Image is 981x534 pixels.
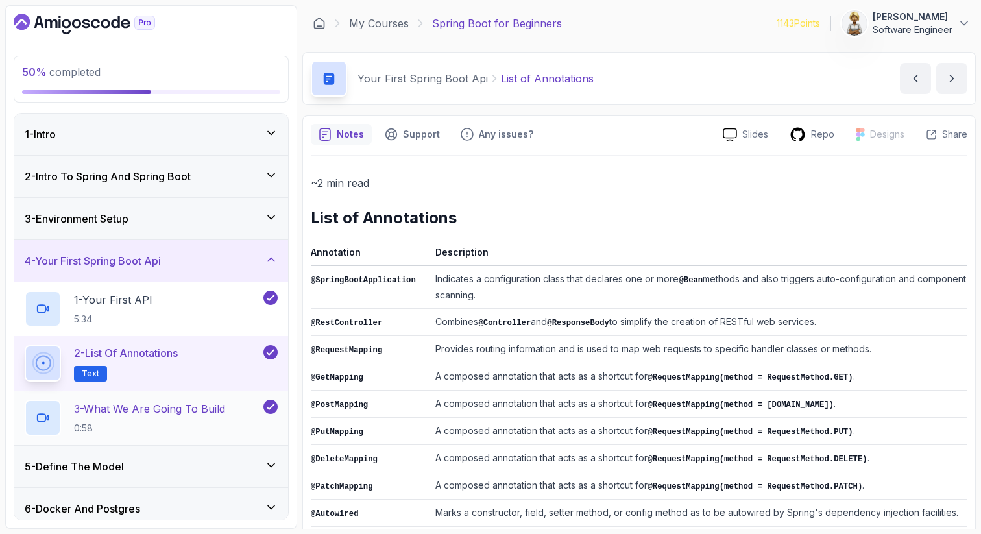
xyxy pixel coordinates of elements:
button: Support button [377,124,448,145]
span: 50 % [22,66,47,79]
td: A composed annotation that acts as a shortcut for . [430,391,967,418]
span: completed [22,66,101,79]
code: @RequestMapping(method = RequestMethod.PATCH) [648,482,862,491]
h3: 1 - Intro [25,127,56,142]
td: Provides routing information and is used to map web requests to specific handler classes or methods. [430,336,967,363]
button: notes button [311,124,372,145]
span: Text [82,369,99,379]
p: Your First Spring Boot Api [357,71,488,86]
h2: List of Annotations [311,208,967,228]
button: 4-Your First Spring Boot Api [14,240,288,282]
h3: 4 - Your First Spring Boot Api [25,253,161,269]
button: 6-Docker And Postgres [14,488,288,529]
td: A composed annotation that acts as a shortcut for . [430,472,967,500]
button: 3-Environment Setup [14,198,288,239]
p: Share [942,128,967,141]
code: @PatchMapping [311,482,373,491]
img: user profile image [842,11,867,36]
a: Dashboard [14,14,185,34]
code: @RequestMapping(method = RequestMethod.GET) [648,373,853,382]
a: Repo [779,127,845,143]
p: 5:34 [74,313,152,326]
button: 1-Intro [14,114,288,155]
th: Annotation [311,244,430,266]
p: Any issues? [479,128,533,141]
button: next content [936,63,967,94]
code: @Bean [679,276,703,285]
code: @RequestMapping(method = RequestMethod.PUT) [648,428,853,437]
code: @SpringBootApplication [311,276,416,285]
button: 2-List of AnnotationsText [25,345,278,382]
code: @DeleteMapping [311,455,378,464]
p: Designs [870,128,904,141]
td: Indicates a configuration class that declares one or more methods and also triggers auto-configur... [430,266,967,309]
button: Share [915,128,967,141]
td: Marks a constructor, field, setter method, or config method as to be autowired by Spring's depend... [430,500,967,527]
code: @RequestMapping(method = RequestMethod.DELETE) [648,455,867,464]
a: Dashboard [313,17,326,30]
p: Slides [742,128,768,141]
button: Feedback button [453,124,541,145]
p: [PERSON_NAME] [873,10,952,23]
button: previous content [900,63,931,94]
td: A composed annotation that acts as a shortcut for . [430,363,967,391]
p: Notes [337,128,364,141]
p: List of Annotations [501,71,594,86]
th: Description [430,244,967,266]
a: My Courses [349,16,409,31]
h3: 2 - Intro To Spring And Spring Boot [25,169,191,184]
p: 0:58 [74,422,225,435]
code: @Controller [478,319,531,328]
button: 1-Your First API5:34 [25,291,278,327]
code: @RequestMapping(method = [DOMAIN_NAME]) [648,400,834,409]
code: @PutMapping [311,428,363,437]
h3: 3 - Environment Setup [25,211,128,226]
h3: 5 - Define The Model [25,459,124,474]
code: @PostMapping [311,400,368,409]
button: 3-What We Are Going To Build0:58 [25,400,278,436]
h3: 6 - Docker And Postgres [25,501,140,516]
p: Spring Boot for Beginners [432,16,562,31]
button: 2-Intro To Spring And Spring Boot [14,156,288,197]
p: 1 - Your First API [74,292,152,308]
td: A composed annotation that acts as a shortcut for . [430,445,967,472]
code: @RequestMapping [311,346,382,355]
p: Software Engineer [873,23,952,36]
code: @GetMapping [311,373,363,382]
code: @RestController [311,319,382,328]
p: 1143 Points [777,17,820,30]
p: Repo [811,128,834,141]
p: 2 - List of Annotations [74,345,178,361]
button: 5-Define The Model [14,446,288,487]
p: 3 - What We Are Going To Build [74,401,225,417]
td: A composed annotation that acts as a shortcut for . [430,418,967,445]
code: @ResponseBody [547,319,609,328]
p: Support [403,128,440,141]
td: Combines and to simplify the creation of RESTful web services. [430,309,967,336]
button: user profile image[PERSON_NAME]Software Engineer [842,10,971,36]
code: @Autowired [311,509,359,518]
a: Slides [712,128,779,141]
p: ~2 min read [311,174,967,192]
